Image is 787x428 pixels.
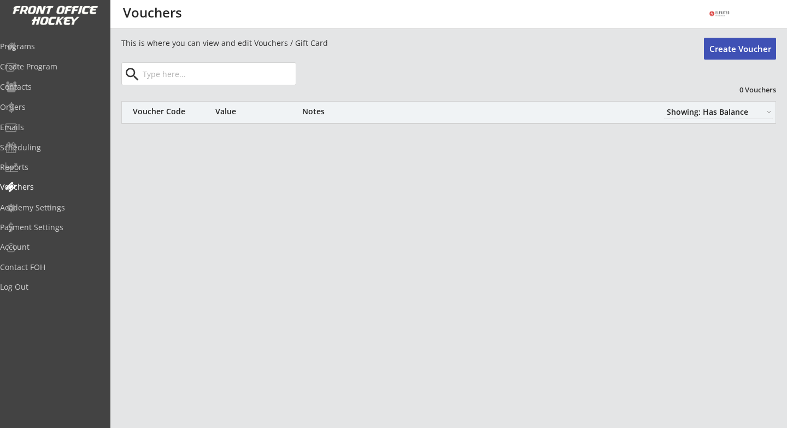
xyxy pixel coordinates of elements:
button: search [123,66,141,83]
div: Value [215,108,265,115]
div: This is where you can view and edit Vouchers / Gift Card [121,38,704,49]
div: Voucher Code [133,108,209,115]
input: Type here... [140,63,296,85]
div: 0 Vouchers [709,85,776,95]
div: Notes [302,108,648,115]
button: Create Voucher [704,38,776,60]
